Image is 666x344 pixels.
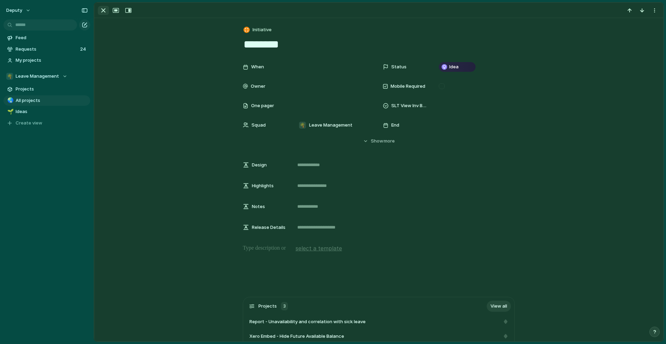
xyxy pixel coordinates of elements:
span: Design [252,162,267,169]
span: Show [371,138,383,145]
span: Idea [449,63,459,70]
div: 🌱 [7,108,12,116]
span: Report - Unavailability and correlation with sick leave [249,318,366,325]
div: 🌏 [7,96,12,104]
span: Initiative [253,26,272,33]
span: more [384,138,395,145]
span: Mobile Required [391,83,425,90]
span: deputy [6,7,22,14]
button: Create view [3,118,90,128]
div: 3 [281,302,288,310]
button: Showmore [243,135,515,147]
button: 🌱 [6,108,13,115]
span: End [391,122,399,129]
a: Feed [3,33,90,43]
span: Projects [258,303,277,310]
span: Leave Management [16,73,59,80]
span: Squad [251,122,266,129]
button: deputy [3,5,34,16]
span: select a template [296,244,342,252]
span: All projects [16,97,88,104]
span: My projects [16,57,88,64]
span: Notes [252,203,265,210]
span: Leave Management [309,122,352,129]
span: Create view [16,120,42,127]
button: Initiative [242,25,274,35]
span: Requests [16,46,78,53]
span: SLT View Inv Bucket [391,102,427,109]
div: 🌴 [6,73,13,80]
div: 🌴 [299,122,306,129]
a: 🌏All projects [3,95,90,106]
a: View all [487,301,511,312]
span: Xero Embed - Hide Future Available Balance [249,333,344,340]
span: Status [391,63,407,70]
span: Feed [16,34,88,41]
span: Highlights [252,182,274,189]
span: Projects [16,86,88,93]
span: Release Details [252,224,285,231]
a: Requests24 [3,44,90,54]
a: My projects [3,55,90,66]
a: 🌱Ideas [3,106,90,117]
span: Owner [251,83,265,90]
button: select a template [294,243,343,253]
span: 24 [80,46,87,53]
span: One pager [251,102,274,109]
button: 🌴Leave Management [3,71,90,81]
span: When [251,63,264,70]
span: Ideas [16,108,88,115]
a: Projects [3,84,90,94]
button: 🌏 [6,97,13,104]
